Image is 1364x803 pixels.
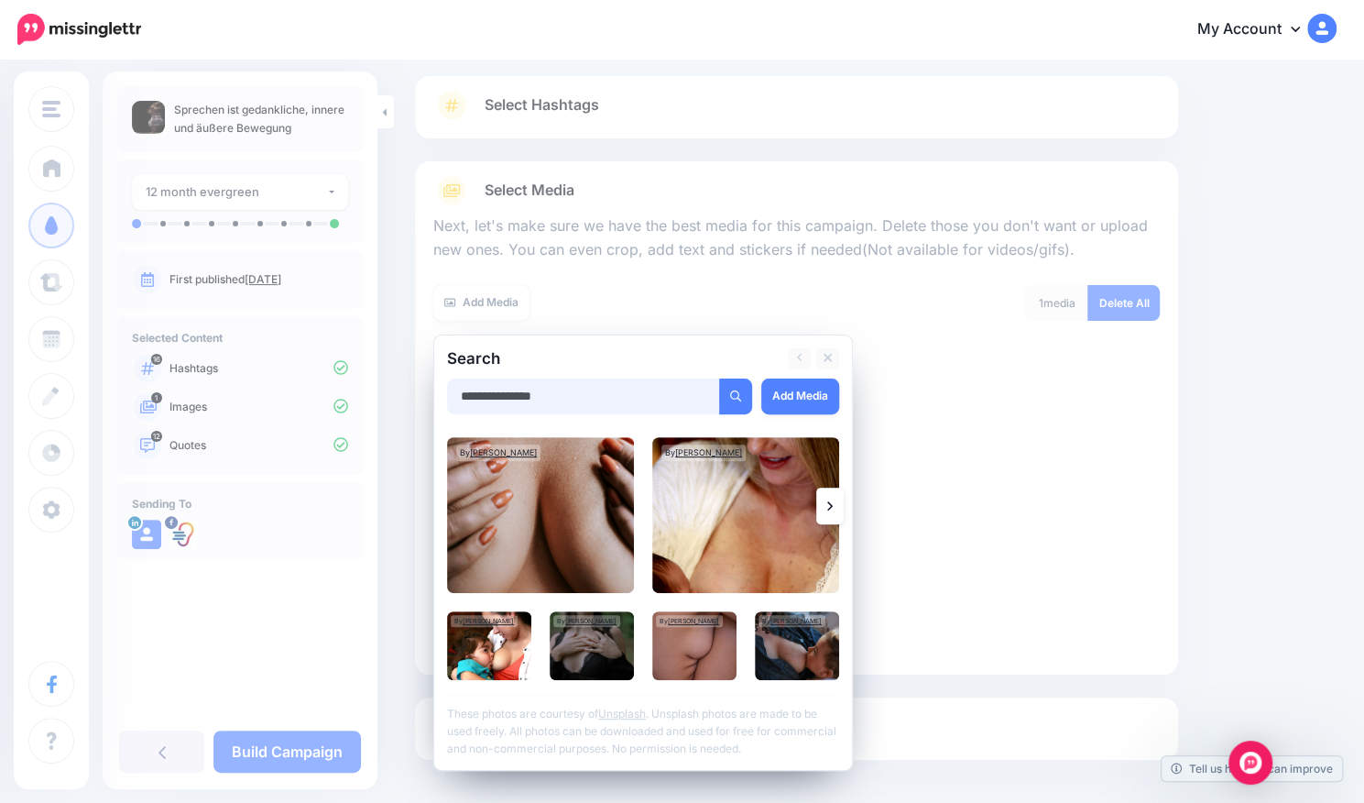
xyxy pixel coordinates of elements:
[132,331,348,345] h4: Selected Content
[1024,285,1088,321] div: media
[1087,285,1160,321] a: Delete All
[169,399,348,415] p: Images
[598,707,646,720] a: Unsplash
[169,437,348,454] p: Quotes
[151,431,162,442] span: 12
[169,271,348,288] p: First published
[565,617,617,625] a: [PERSON_NAME]
[553,615,620,627] div: By
[132,520,161,549] img: user_default_image.png
[169,360,348,377] p: Hashtags
[447,437,634,593] img: Womans breast and hands detail - stop the cancer
[132,497,348,511] h4: Sending To
[1228,741,1272,785] div: Open Intercom Messenger
[433,285,529,321] a: Add Media
[758,615,825,627] div: By
[770,617,822,625] a: [PERSON_NAME]
[1179,7,1337,52] a: My Account
[755,611,839,680] img: Breastfeeding - provides mother-baby interaction - look from the photographer for breastfeeding
[470,447,537,457] a: [PERSON_NAME]
[463,617,514,625] a: [PERSON_NAME]
[151,392,162,403] span: 1
[1038,296,1042,310] span: 1
[675,447,742,457] a: [PERSON_NAME]
[668,617,719,625] a: [PERSON_NAME]
[151,354,162,365] span: 16
[146,181,326,203] div: 12 month evergreen
[132,174,348,210] button: 12 month evergreen
[447,611,531,680] img: breastfeeding in children older than six months
[1162,756,1342,781] a: Tell us how we can improve
[451,615,518,627] div: By
[174,101,348,137] p: Sprechen ist gedankliche, innere und äußere Bewegung
[550,611,634,680] img: Maria do Mar, 2021 Coimbra, Portugal
[132,101,165,134] img: 695f2f6688dad7ae1091868e3c2d36e3_thumb.jpg
[447,695,839,757] p: These photos are courtesy of . Unsplash photos are made to be used freely. All photos can be down...
[245,272,281,286] a: [DATE]
[42,101,60,117] img: menu.png
[661,445,746,461] div: By
[433,91,1160,138] a: Select Hashtags
[485,178,574,203] span: Select Media
[433,176,1160,205] a: Select Media
[652,437,839,593] img: Breastfeeding
[433,205,1160,660] div: Select Media
[485,93,599,117] span: Select Hashtags
[656,615,723,627] div: By
[17,14,141,45] img: Missinglettr
[433,214,1160,262] p: Next, let's make sure we have the best media for this campaign. Delete those you don't want or up...
[652,611,737,680] img: skin
[447,351,500,367] h2: Search
[169,520,198,549] img: 326341322_1178443809449317_6089239505297741953_n-bsa139663.jpg
[761,379,839,414] a: Add Media
[456,445,540,461] div: By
